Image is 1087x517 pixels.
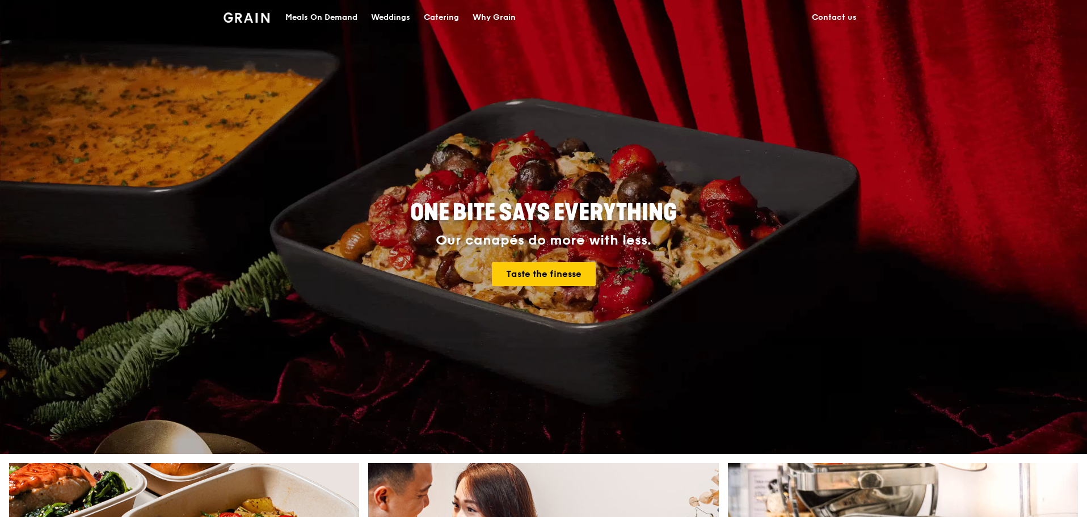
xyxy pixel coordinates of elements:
[424,1,459,35] div: Catering
[805,1,863,35] a: Contact us
[285,1,357,35] div: Meals On Demand
[339,233,748,249] div: Our canapés do more with less.
[473,1,516,35] div: Why Grain
[417,1,466,35] a: Catering
[466,1,523,35] a: Why Grain
[224,12,269,23] img: Grain
[410,199,677,226] span: ONE BITE SAYS EVERYTHING
[371,1,410,35] div: Weddings
[492,262,596,286] a: Taste the finesse
[364,1,417,35] a: Weddings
